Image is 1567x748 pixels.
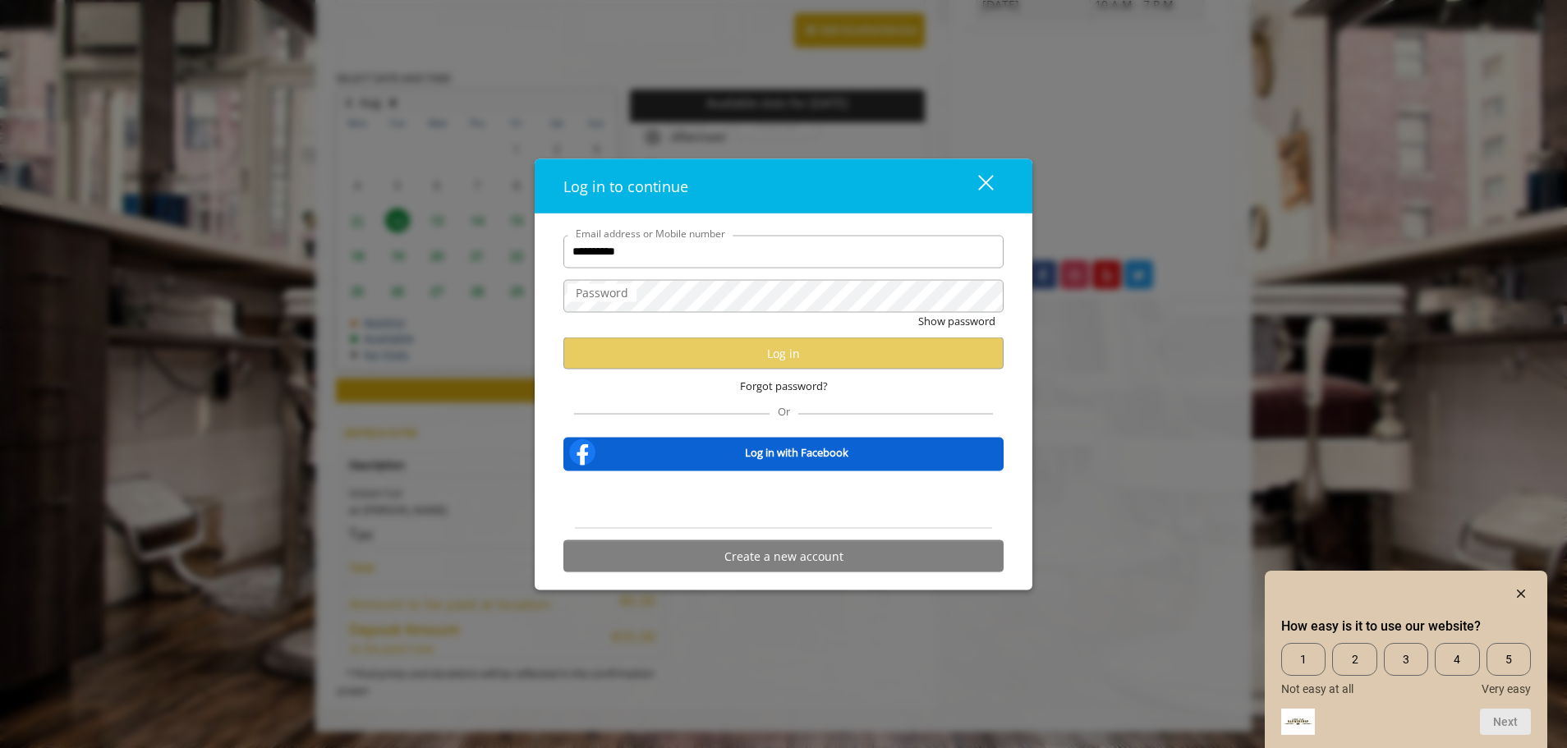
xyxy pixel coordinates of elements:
span: Or [770,404,798,419]
span: 4 [1435,643,1479,676]
span: Forgot password? [740,378,828,395]
button: Next question [1480,709,1531,735]
button: Create a new account [563,540,1004,572]
button: Show password [918,312,995,329]
span: Not easy at all [1281,682,1353,695]
img: facebook-logo [566,436,599,469]
span: 3 [1384,643,1428,676]
div: How easy is it to use our website? Select an option from 1 to 5, with 1 being Not easy at all and... [1281,584,1531,735]
span: 1 [1281,643,1326,676]
span: 5 [1487,643,1531,676]
span: 2 [1332,643,1376,676]
label: Password [568,283,636,301]
button: Hide survey [1511,584,1531,603]
button: Log in [563,337,1004,369]
iframe: Sign in with Google Button [689,482,879,518]
span: Very easy [1482,682,1531,695]
input: Password [563,279,1004,312]
span: Log in to continue [563,176,688,195]
h2: How easy is it to use our website? Select an option from 1 to 5, with 1 being Not easy at all and... [1281,617,1531,636]
label: Email address or Mobile number [568,225,733,241]
div: close dialog [959,173,992,198]
button: close dialog [948,169,1004,203]
div: How easy is it to use our website? Select an option from 1 to 5, with 1 being Not easy at all and... [1281,643,1531,695]
input: Email address or Mobile number [563,235,1004,268]
b: Log in with Facebook [745,443,848,461]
